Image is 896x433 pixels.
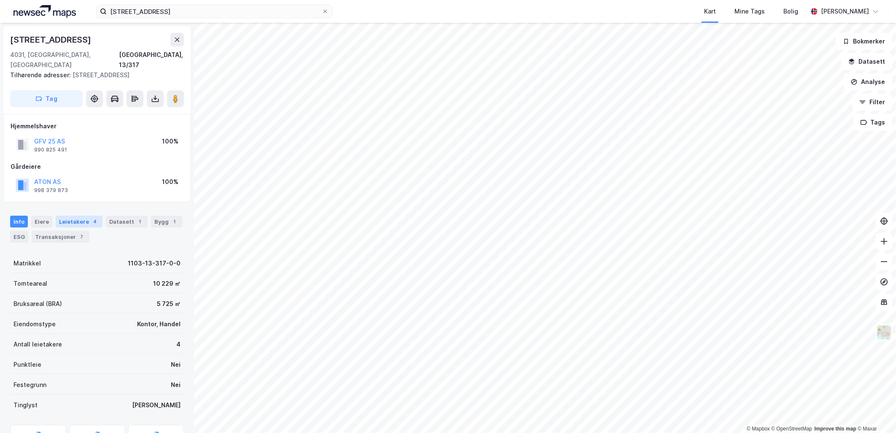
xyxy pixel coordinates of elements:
a: OpenStreetMap [772,426,812,432]
img: Z [876,325,892,341]
div: 998 379 873 [34,187,68,194]
div: Bolig [783,6,798,16]
div: 990 825 491 [34,146,67,153]
div: 1103-13-317-0-0 [128,258,181,268]
div: 4 [91,217,99,226]
button: Analyse [844,73,893,90]
div: [STREET_ADDRESS] [10,70,177,80]
div: Kart [704,6,716,16]
div: Datasett [106,216,148,227]
button: Tags [853,114,893,131]
div: 100% [162,177,178,187]
div: [PERSON_NAME] [132,400,181,410]
div: Bruksareal (BRA) [13,299,62,309]
span: Tilhørende adresser: [10,71,73,78]
div: Gårdeiere [11,162,184,172]
div: Mine Tags [734,6,765,16]
div: Bygg [151,216,182,227]
div: Kontor, Handel [137,319,181,329]
iframe: Chat Widget [854,392,896,433]
div: 10 229 ㎡ [153,279,181,289]
div: Info [10,216,28,227]
div: Festegrunn [13,380,46,390]
div: Transaksjoner [32,231,89,243]
img: logo.a4113a55bc3d86da70a041830d287a7e.svg [13,5,76,18]
div: Nei [171,380,181,390]
input: Søk på adresse, matrikkel, gårdeiere, leietakere eller personer [107,5,322,18]
button: Bokmerker [836,33,893,50]
div: 4031, [GEOGRAPHIC_DATA], [GEOGRAPHIC_DATA] [10,50,119,70]
a: Improve this map [815,426,856,432]
div: Hjemmelshaver [11,121,184,131]
div: Antall leietakere [13,339,62,349]
div: Tinglyst [13,400,38,410]
div: 4 [176,339,181,349]
div: Eiendomstype [13,319,56,329]
div: 7 [78,233,86,241]
div: [PERSON_NAME] [821,6,869,16]
button: Filter [852,94,893,111]
div: Matrikkel [13,258,41,268]
div: 100% [162,136,178,146]
button: Datasett [841,53,893,70]
div: Punktleie [13,360,41,370]
div: 1 [136,217,144,226]
div: 5 725 ㎡ [157,299,181,309]
div: 1 [170,217,179,226]
div: [GEOGRAPHIC_DATA], 13/317 [119,50,184,70]
div: Tomteareal [13,279,47,289]
div: [STREET_ADDRESS] [10,33,93,46]
div: ESG [10,231,28,243]
div: Leietakere [56,216,103,227]
div: Nei [171,360,181,370]
a: Mapbox [747,426,770,432]
div: Eiere [31,216,52,227]
button: Tag [10,90,83,107]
